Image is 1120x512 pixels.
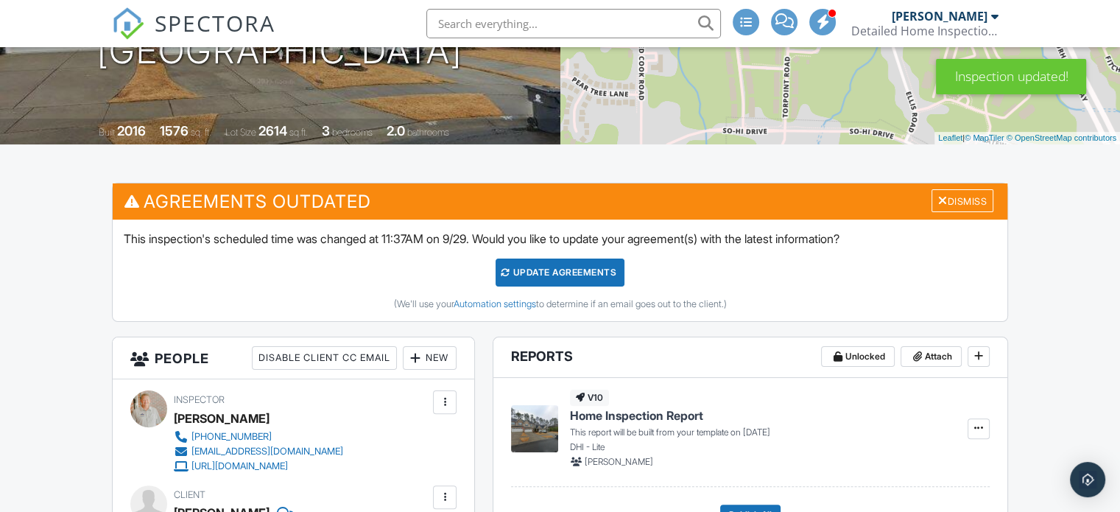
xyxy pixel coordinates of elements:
[112,7,144,40] img: The Best Home Inspection Software - Spectora
[155,7,275,38] span: SPECTORA
[174,459,343,474] a: [URL][DOMAIN_NAME]
[174,394,225,405] span: Inspector
[99,127,115,138] span: Built
[407,127,449,138] span: bathrooms
[124,298,996,310] div: (We'll use your to determine if an email goes out to the client.)
[191,431,272,443] div: [PHONE_NUMBER]
[496,259,624,287] div: Update Agreements
[403,346,457,370] div: New
[252,346,397,370] div: Disable Client CC Email
[174,429,343,444] a: [PHONE_NUMBER]
[174,489,205,500] span: Client
[160,123,189,138] div: 1576
[934,132,1120,144] div: |
[225,127,256,138] span: Lot Size
[892,9,987,24] div: [PERSON_NAME]
[289,127,308,138] span: sq.ft.
[1007,133,1116,142] a: © OpenStreetMap contributors
[936,59,1086,94] div: Inspection updated!
[113,337,474,379] h3: People
[453,298,535,309] a: Automation settings
[332,127,373,138] span: bedrooms
[931,189,993,212] div: Dismiss
[426,9,721,38] input: Search everything...
[191,446,343,457] div: [EMAIL_ADDRESS][DOMAIN_NAME]
[117,123,146,138] div: 2016
[174,407,270,429] div: [PERSON_NAME]
[387,123,405,138] div: 2.0
[113,183,1007,220] h3: Agreements Outdated
[965,133,1004,142] a: © MapTiler
[322,123,330,138] div: 3
[938,133,962,142] a: Leaflet
[258,123,287,138] div: 2614
[191,127,211,138] span: sq. ft.
[1070,462,1105,497] div: Open Intercom Messenger
[174,444,343,459] a: [EMAIL_ADDRESS][DOMAIN_NAME]
[851,24,999,38] div: Detailed Home Inspections Inc.
[113,220,1007,321] div: This inspection's scheduled time was changed at 11:37AM on 9/29. Would you like to update your ag...
[191,460,288,472] div: [URL][DOMAIN_NAME]
[112,20,275,51] a: SPECTORA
